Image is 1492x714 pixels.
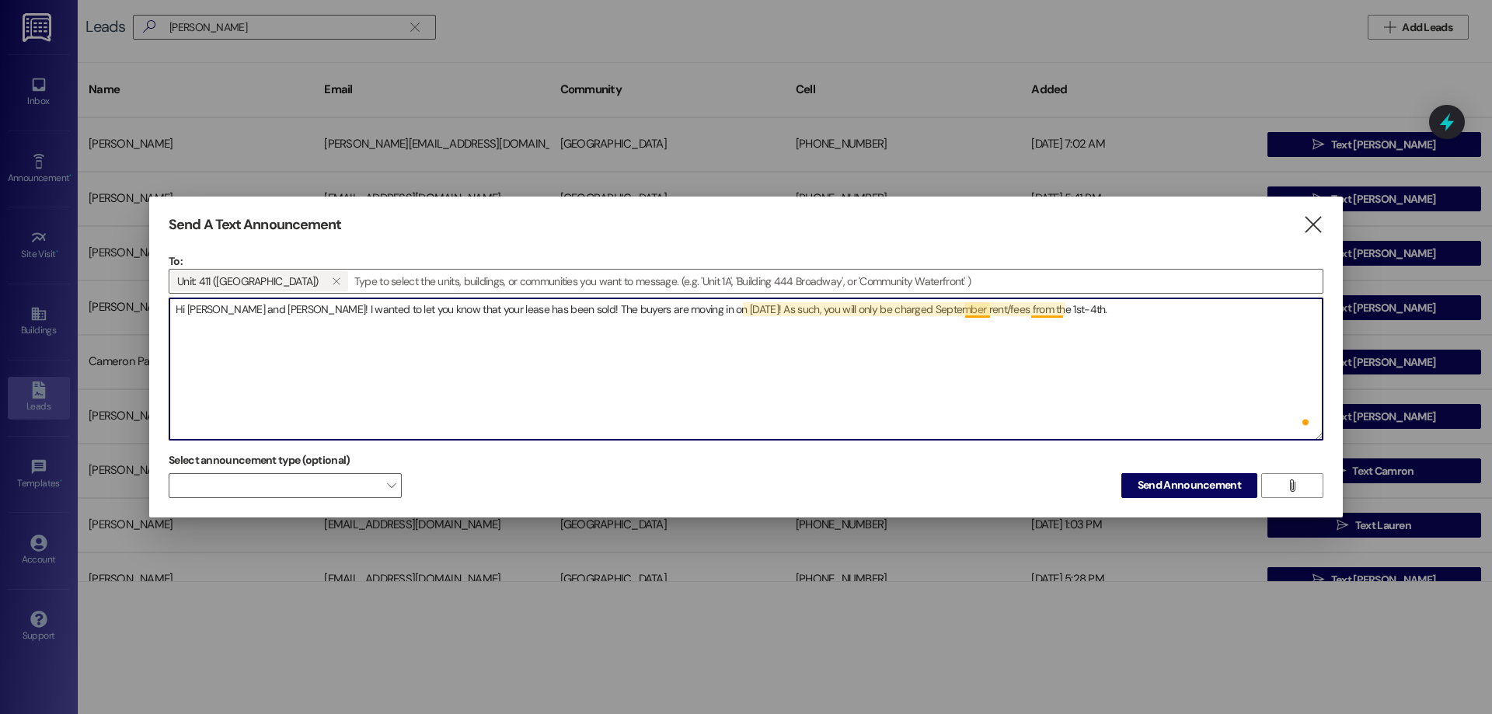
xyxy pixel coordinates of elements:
textarea: To enrich screen reader interactions, please activate Accessibility in Grammarly extension settings [169,298,1323,440]
i:  [1286,479,1298,492]
span: Send Announcement [1138,477,1241,493]
input: Type to select the units, buildings, or communities you want to message. (e.g. 'Unit 1A', 'Buildi... [350,270,1323,293]
span: Unit: 411 (1 University Courtyard) [177,271,319,291]
i:  [332,275,340,287]
div: To enrich screen reader interactions, please activate Accessibility in Grammarly extension settings [169,298,1323,441]
h3: Send A Text Announcement [169,216,341,234]
label: Select announcement type (optional) [169,448,350,472]
button: Unit: 411 (1 University Courtyard) [325,271,348,291]
button: Send Announcement [1121,473,1257,498]
p: To: [169,253,1323,269]
i:  [1302,217,1323,233]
